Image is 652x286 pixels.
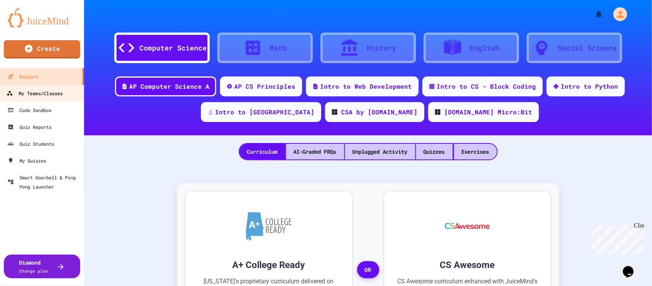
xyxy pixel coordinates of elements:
[8,122,52,132] div: Quiz Reports
[345,144,415,159] div: Unplugged Activity
[286,144,344,159] div: AI-Graded FRQs
[129,82,209,91] div: AP Computer Science A
[589,222,644,255] iframe: chat widget
[4,255,80,278] button: DiamondChange plan
[444,107,532,117] div: [DOMAIN_NAME] Micro:Bit
[6,89,63,98] div: My Teams/Classes
[580,8,605,21] div: My Notifications
[234,82,295,91] div: AP CS Principles
[558,43,617,53] div: Social Science
[8,173,81,191] div: Smart Doorbell & Ping Pong Launcher
[8,8,76,28] img: logo-orange.svg
[437,82,536,91] div: Intro to CS - Block Coding
[270,43,287,53] div: Math
[470,43,499,53] div: English
[8,156,46,165] div: My Quizzes
[561,82,618,91] div: Intro to Python
[215,107,314,117] div: Intro to [GEOGRAPHIC_DATA]
[605,5,629,23] div: My Account
[4,40,80,58] a: Create
[454,144,497,159] div: Exercises
[332,109,337,115] img: CODE_logo_RGB.png
[3,3,53,49] div: Chat with us now!Close
[435,109,440,115] img: CODE_logo_RGB.png
[341,107,417,117] div: CSA by [DOMAIN_NAME]
[8,106,52,115] div: Code Sandbox
[246,212,292,240] img: A+ College Ready
[396,258,539,272] h3: CS Awesome
[437,203,497,249] img: CS Awesome
[320,82,412,91] div: Intro to Web Development
[620,255,644,278] iframe: chat widget
[367,43,396,53] div: History
[416,144,453,159] div: Quizzes
[239,144,285,159] div: Curriculum
[8,72,38,81] div: Explore
[140,43,207,53] div: Computer Science
[19,258,49,275] div: Diamond
[357,261,379,279] span: OR
[19,268,49,274] span: Change plan
[197,258,341,272] h3: A+ College Ready
[8,139,54,148] div: Quiz Students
